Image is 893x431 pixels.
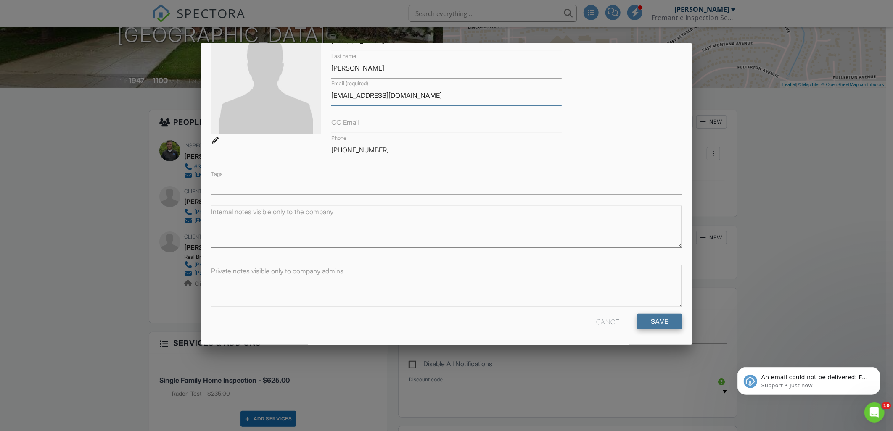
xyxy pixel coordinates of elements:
label: Last name [331,53,356,60]
iframe: Intercom live chat [864,402,885,423]
div: Cancel [596,314,623,329]
label: Private notes visible only to company admins [211,266,343,276]
span: 10 [882,402,891,409]
label: Tags [211,171,222,177]
iframe: Intercom notifications message [725,350,893,408]
label: Phone [331,134,346,142]
label: CC Email [331,118,359,127]
label: Email (required) [331,80,368,87]
img: default-user-f0147aede5fd5fa78ca7ade42f37bd4542148d508eef1c3d3ea960f66861d68b.jpg [211,24,321,134]
label: Internal notes visible only to the company [211,207,333,216]
input: Save [637,314,682,329]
